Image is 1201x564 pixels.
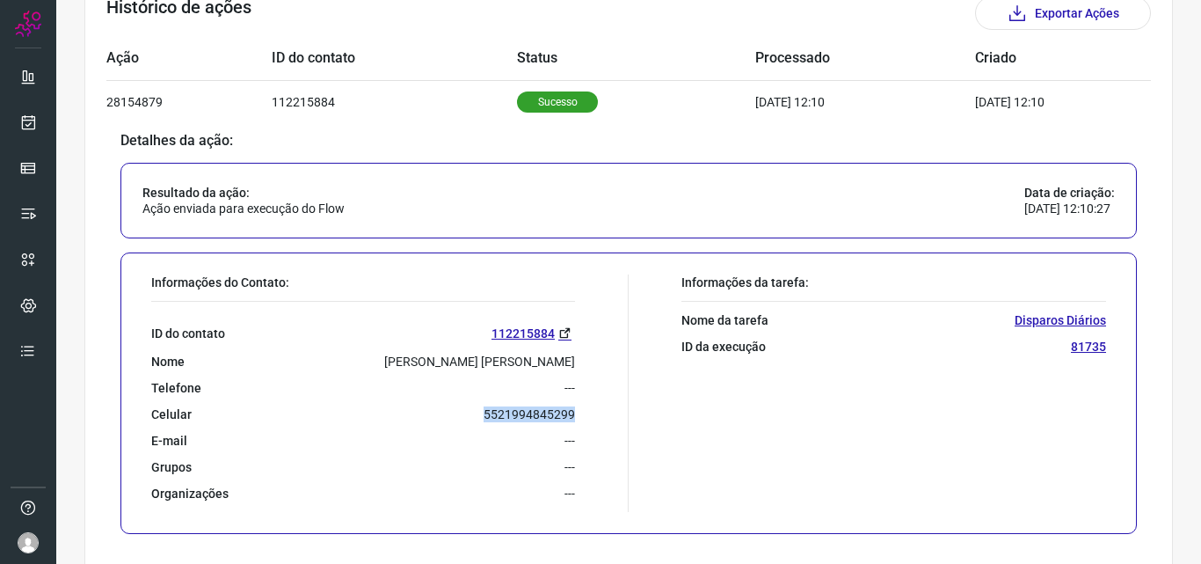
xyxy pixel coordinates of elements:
p: ID do contato [151,326,225,341]
p: Nome da tarefa [681,312,768,328]
p: Telefone [151,380,201,396]
p: Celular [151,407,192,422]
td: [DATE] 12:10 [975,80,1098,123]
p: Disparos Diários [1015,312,1106,328]
p: E-mail [151,433,187,449]
p: --- [564,380,575,396]
p: --- [564,433,575,449]
td: ID do contato [272,37,517,80]
p: Detalhes da ação: [120,133,1137,149]
td: [DATE] 12:10 [755,80,975,123]
p: Resultado da ação: [142,185,345,201]
p: Organizações [151,486,229,502]
p: [PERSON_NAME] [PERSON_NAME] [384,354,575,370]
p: Ação enviada para execução do Flow [142,201,345,216]
p: 5521994845299 [484,407,575,422]
p: Informações da tarefa: [681,275,1106,290]
td: Ação [106,37,272,80]
img: avatar-user-boy.jpg [18,532,39,553]
p: Nome [151,354,185,370]
td: Processado [755,37,975,80]
td: 112215884 [272,80,517,123]
p: Data de criação: [1024,185,1115,201]
p: Grupos [151,459,192,475]
p: [DATE] 12:10:27 [1024,201,1115,216]
p: --- [564,459,575,475]
td: Status [517,37,754,80]
a: 112215884 [491,323,575,343]
td: Criado [975,37,1098,80]
p: ID da execução [681,339,766,355]
p: Informações do Contato: [151,275,575,290]
p: Sucesso [517,92,598,113]
img: Logo [15,11,41,37]
p: 81735 [1071,339,1106,355]
p: --- [564,486,575,502]
td: 28154879 [106,80,272,123]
